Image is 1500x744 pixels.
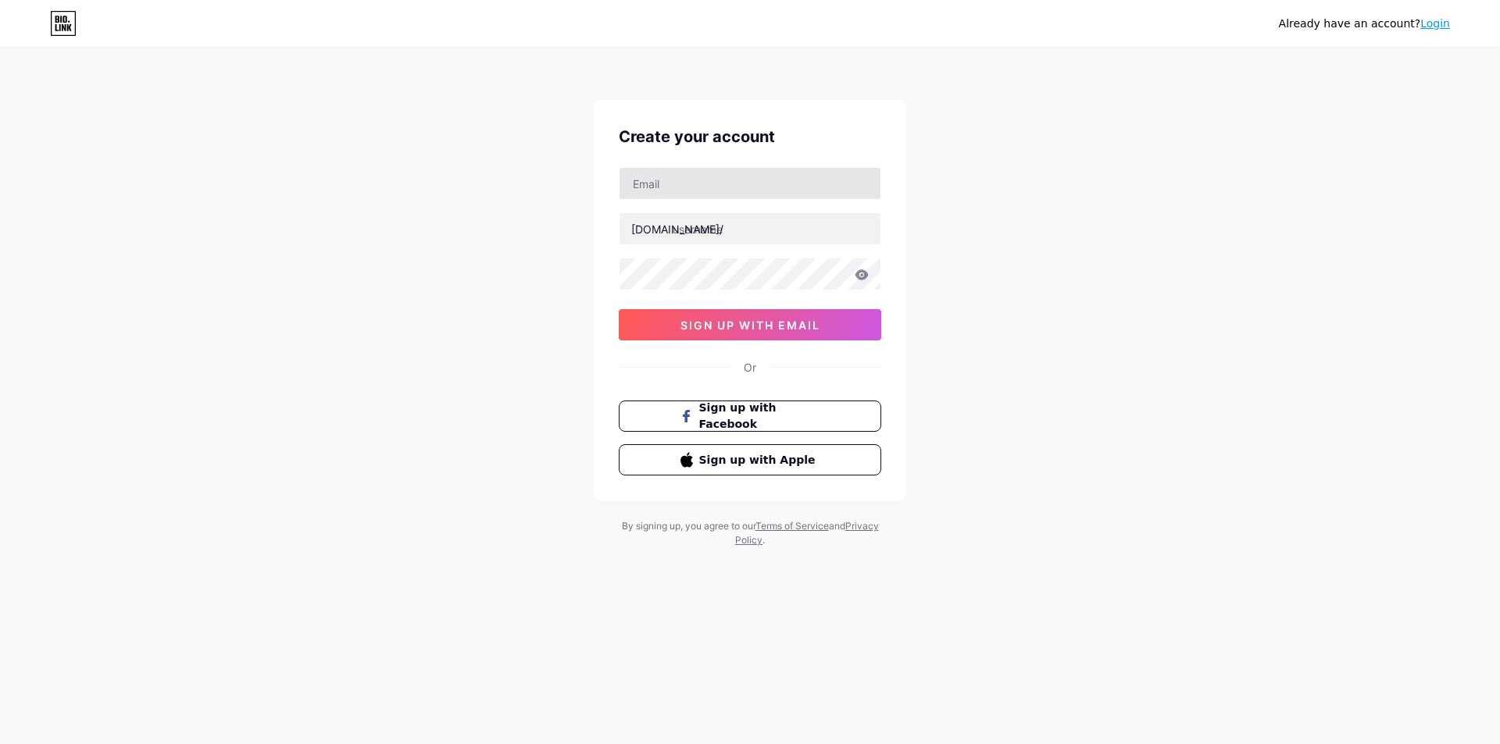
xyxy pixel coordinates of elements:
button: Sign up with Apple [619,444,881,475]
span: Sign up with Apple [699,452,820,468]
span: Sign up with Facebook [699,400,820,433]
div: Create your account [619,125,881,148]
div: [DOMAIN_NAME]/ [631,221,723,237]
a: Terms of Service [755,520,829,532]
div: Or [744,359,756,376]
button: sign up with email [619,309,881,340]
span: sign up with email [680,319,820,332]
button: Sign up with Facebook [619,400,881,432]
input: username [620,213,880,244]
a: Login [1420,17,1450,30]
div: By signing up, you agree to our and . [617,519,883,547]
div: Already have an account? [1279,16,1450,32]
input: Email [620,168,880,199]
